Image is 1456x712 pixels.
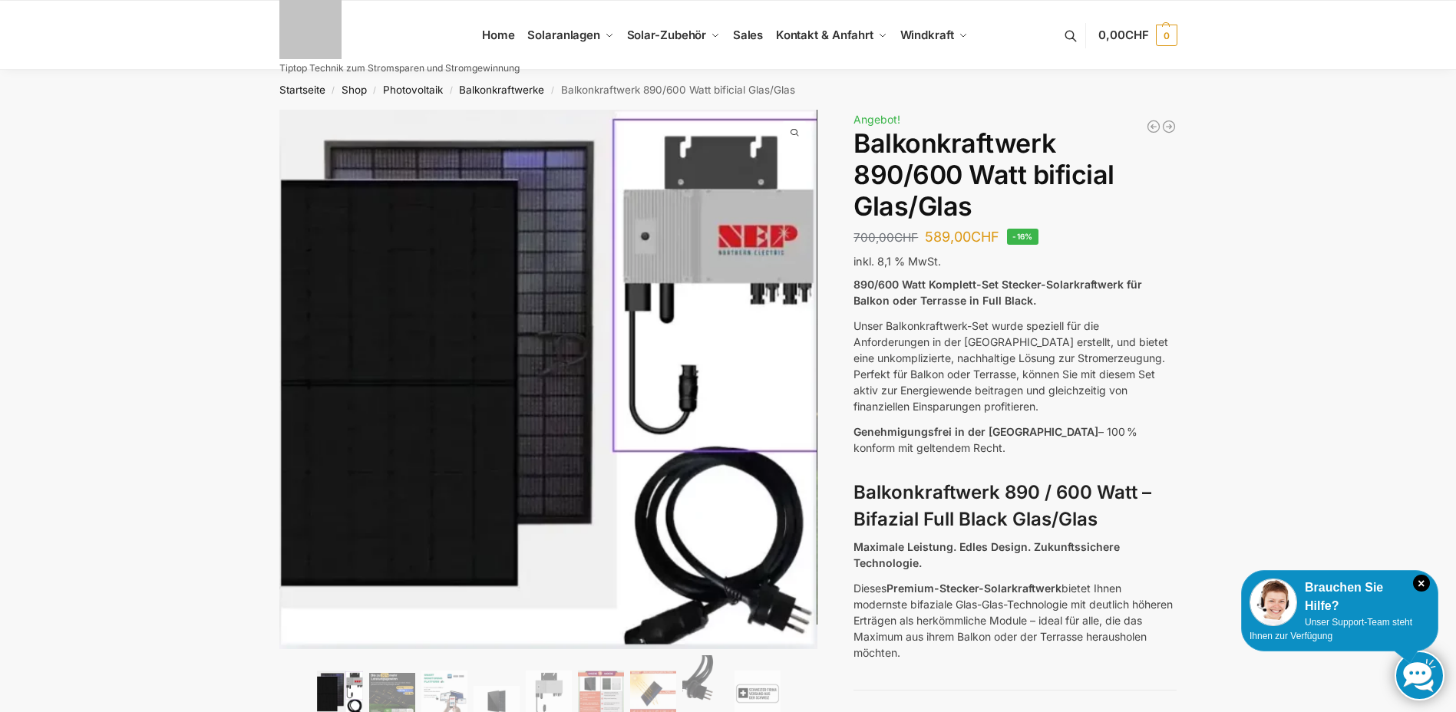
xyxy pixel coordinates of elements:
img: Customer service [1250,578,1297,626]
span: – 100 % konform mit geltendem Recht. [853,425,1137,454]
nav: Breadcrumb [252,70,1204,110]
span: Solaranlagen [527,28,600,42]
a: Solar-Zubehör [620,1,726,70]
span: Windkraft [900,28,954,42]
span: CHF [971,229,999,245]
p: Dieses bietet Ihnen modernste bifaziale Glas-Glas-Technologie mit deutlich höheren Erträgen als h... [853,580,1177,661]
span: inkl. 8,1 % MwSt. [853,255,941,268]
a: Sales [726,1,769,70]
strong: Balkonkraftwerk 890 / 600 Watt – Bifazial Full Black Glas/Glas [853,481,1151,530]
a: Shop [342,84,367,96]
img: Balkonkraftwerk 890/600 Watt bificial Glas/Glas 1 [279,110,818,649]
span: Angebot! [853,113,900,126]
span: / [443,84,459,97]
strong: Premium-Stecker-Solarkraftwerk [886,582,1061,595]
img: Balkonkraftwerk 890/600 Watt bificial Glas/Glas 3 [817,110,1355,624]
h1: Balkonkraftwerk 890/600 Watt bificial Glas/Glas [853,128,1177,222]
a: Steckerkraftwerk 890/600 Watt, mit Ständer für Terrasse inkl. Lieferung [1161,119,1177,134]
strong: Maximale Leistung. Edles Design. Zukunftssichere Technologie. [853,540,1120,569]
span: Sales [733,28,764,42]
p: Unser Balkonkraftwerk-Set wurde speziell für die Anforderungen in der [GEOGRAPHIC_DATA] erstellt,... [853,318,1177,414]
div: Brauchen Sie Hilfe? [1250,578,1430,615]
a: 0,00CHF 0 [1098,12,1177,58]
span: Genehmigungsfrei in der [GEOGRAPHIC_DATA] [853,425,1098,438]
a: Kontakt & Anfahrt [769,1,893,70]
span: Solar-Zubehör [627,28,707,42]
a: Photovoltaik [383,84,443,96]
a: Windkraft [893,1,974,70]
a: Startseite [279,84,325,96]
i: Schließen [1413,575,1430,592]
bdi: 589,00 [925,229,999,245]
a: Balkonkraftwerke [459,84,544,96]
span: CHF [894,230,918,245]
span: 0 [1156,25,1177,46]
span: / [544,84,560,97]
span: Unser Support-Team steht Ihnen zur Verfügung [1250,617,1412,641]
a: Solaranlagen [521,1,620,70]
a: 890/600 Watt Solarkraftwerk + 2,7 KW Batteriespeicher Genehmigungsfrei [1146,119,1161,134]
strong: 890/600 Watt Komplett-Set Stecker-Solarkraftwerk für Balkon oder Terrasse in Full Black. [853,278,1142,307]
span: Kontakt & Anfahrt [776,28,873,42]
span: CHF [1125,28,1149,42]
span: 0,00 [1098,28,1148,42]
p: Tiptop Technik zum Stromsparen und Stromgewinnung [279,64,520,73]
span: / [367,84,383,97]
bdi: 700,00 [853,230,918,245]
span: / [325,84,342,97]
span: -16% [1007,229,1038,245]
